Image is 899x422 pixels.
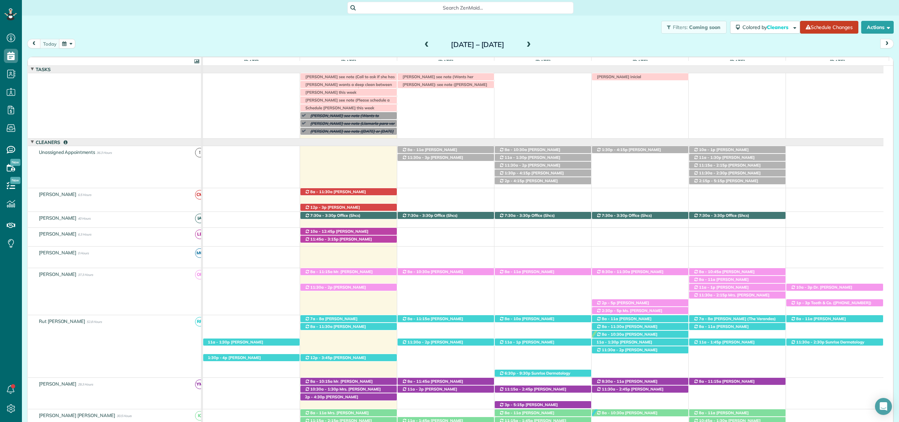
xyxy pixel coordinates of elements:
span: Schedule [PERSON_NAME] this week [302,105,375,110]
span: 11:15a - 2:15p [699,163,727,168]
button: Actions [861,21,894,34]
span: 11:15a - 2:45p [504,387,533,392]
div: [STREET_ADDRESS] [300,386,397,393]
span: [PERSON_NAME] ([PHONE_NUMBER]) [305,285,366,295]
div: [STREET_ADDRESS] [495,409,591,417]
span: 8:30a - 11:30a [601,269,630,274]
div: [STREET_ADDRESS][PERSON_NAME] [300,323,397,330]
span: 11a - 1p [504,340,521,345]
span: Mrs. [PERSON_NAME] ([PHONE_NUMBER]) [693,293,769,302]
span: 12p - 3p [310,205,327,210]
span: [PERSON_NAME] ([PHONE_NUMBER]) [693,285,748,295]
span: [PERSON_NAME] ([PHONE_NUMBER]) [596,316,651,326]
span: 8a - 11:30a [601,324,624,329]
div: [STREET_ADDRESS] [300,188,397,196]
span: 8a - 11:30a [310,324,333,329]
span: [PERSON_NAME] inicial [593,74,641,79]
span: MC [195,248,205,258]
span: [PERSON_NAME] ([PHONE_NUMBER]) [499,178,558,188]
span: RP [195,317,205,326]
div: [STREET_ADDRESS] [689,378,786,385]
div: [STREET_ADDRESS][PERSON_NAME][PERSON_NAME] [592,346,688,354]
span: 8a - 10a [504,316,521,321]
div: [STREET_ADDRESS] [592,315,688,323]
span: 8a - 11:15a [699,379,722,384]
span: 8:30a - 11a [601,379,624,384]
div: [STREET_ADDRESS] [689,315,786,323]
div: [STREET_ADDRESS] [495,169,591,177]
div: [STREET_ADDRESS] [300,284,397,291]
span: 10:30a - 1:30p [310,387,339,392]
span: 3p - 5:15p [504,402,525,407]
span: 7:30a - 3:30p [407,213,434,218]
div: [STREET_ADDRESS] [300,228,397,235]
a: Schedule Changes [800,21,858,34]
button: today [40,39,60,48]
span: [PERSON_NAME] [37,250,78,255]
div: [STREET_ADDRESS][PERSON_NAME] [689,169,786,177]
span: [PERSON_NAME] ([PHONE_NUMBER]) [402,316,463,326]
span: 2p - 5p [601,300,616,305]
div: [STREET_ADDRESS] [300,236,397,243]
span: [PERSON_NAME] ([PHONE_NUMBER]) [693,170,760,180]
div: 11940 [US_STATE] 181 - Fairhope, AL, 36532 [398,212,494,219]
span: Cleaners [767,24,789,30]
div: [STREET_ADDRESS] [300,393,397,401]
div: [STREET_ADDRESS][PERSON_NAME] [689,154,786,161]
span: [PERSON_NAME] ([PHONE_NUMBER]) [305,229,368,239]
div: [STREET_ADDRESS] [300,378,397,385]
span: 8a - 11a [504,269,521,274]
span: 8a - 10:45a [699,269,722,274]
div: [STREET_ADDRESS][PERSON_NAME] [786,284,883,291]
button: next [880,39,894,48]
span: Office (Shcs) ([PHONE_NUMBER]) [693,213,749,223]
div: [STREET_ADDRESS][PERSON_NAME] [495,370,591,377]
span: 7:30a - 3:30p [699,213,725,218]
span: 11a - 1:30p [596,340,619,345]
span: YM [195,380,205,389]
span: [PERSON_NAME] [37,381,78,387]
div: [STREET_ADDRESS] [592,339,688,346]
span: 11:30a - 2:30p [699,170,727,175]
span: Mr. [PERSON_NAME] ([PHONE_NUMBER]) [305,269,372,279]
span: 2:15p - 5:15p [699,178,725,183]
span: 11a - 1p [699,285,716,290]
span: 7a - 8a [699,316,713,321]
span: 11a - 1:30p [504,155,527,160]
div: [STREET_ADDRESS] [300,204,397,211]
div: [STREET_ADDRESS] [398,378,494,385]
span: 8a - 11:15a [310,269,333,274]
span: 11:30a - 2p [601,347,624,352]
span: [PERSON_NAME] ([PHONE_NUMBER]) [693,269,754,279]
span: 11a - 1:45p [699,340,722,345]
span: [PERSON_NAME] see note (Wants to reschedule 9/25 clean to either 9/19 afternoon or 9/20 morning o... [307,113,394,133]
span: [PERSON_NAME] ([PHONE_NUMBER]) [499,316,554,326]
span: 11:45a - 3:15p [310,237,339,242]
div: [STREET_ADDRESS] [689,268,786,276]
span: Mrs. [PERSON_NAME] ([PHONE_NUMBER], [PHONE_NUMBER]) [305,387,381,397]
span: Ms. [PERSON_NAME] ([PHONE_NUMBER]) [596,308,662,318]
span: Filters: [673,24,688,30]
span: [PERSON_NAME] [37,215,78,221]
h2: [DATE] – [DATE] [434,41,522,48]
span: 6.5 Hours [78,193,91,197]
span: [PERSON_NAME] ([PHONE_NUMBER]) [596,347,657,357]
span: [PERSON_NAME] ([PHONE_NUMBER]) [693,277,748,287]
div: 11940 [US_STATE] 181 - Fairhope, AL, 36532 [592,212,688,219]
span: 8a - 10:30a [407,269,430,274]
div: [STREET_ADDRESS] [689,162,786,169]
span: [PERSON_NAME] ([PHONE_NUMBER]) [207,340,263,349]
span: Office (Shcs) ([PHONE_NUMBER]) [499,213,555,223]
span: 8a - 11a [504,410,521,415]
span: [PERSON_NAME] see note (Wants her appointments moved to mornings or earlier in the day so the cle... [399,74,492,94]
span: 11a - 1:30p [699,155,722,160]
span: Rut [PERSON_NAME] [37,318,87,324]
div: 11940 [US_STATE] 181 - Fairhope, AL, 36532 [495,212,591,219]
span: 7:30a - 3:30p [504,213,531,218]
span: [PERSON_NAME] ([PHONE_NUMBER]) [305,316,357,326]
span: 11:30a - 2:45p [601,387,630,392]
span: Sunrise Dermatology ([PHONE_NUMBER]) [791,340,864,349]
span: [PERSON_NAME] ([PHONE_NUMBER]) [596,332,657,342]
span: [DATE] [437,59,455,64]
span: 8a - 11a [699,410,716,415]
